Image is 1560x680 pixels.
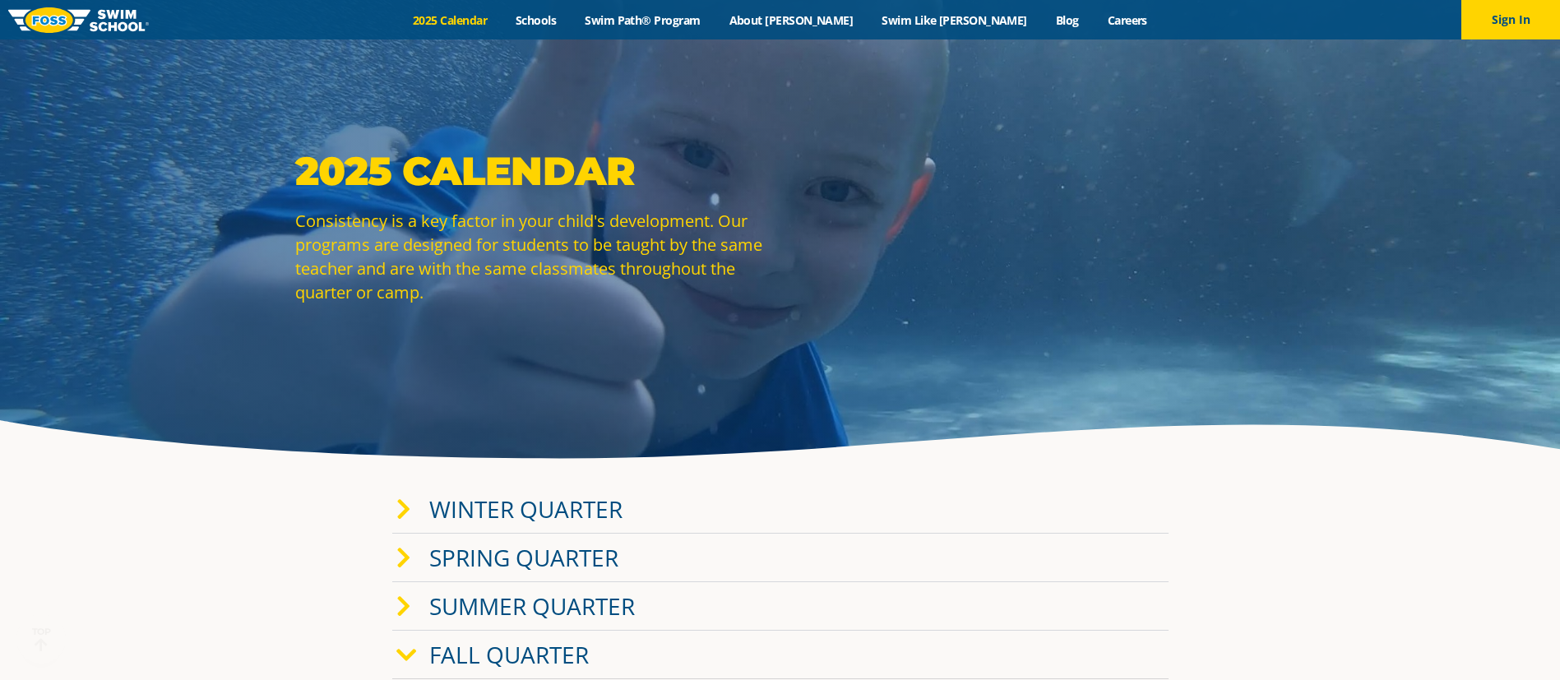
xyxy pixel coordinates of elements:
[502,12,571,28] a: Schools
[429,590,635,622] a: Summer Quarter
[1093,12,1161,28] a: Careers
[295,147,635,195] strong: 2025 Calendar
[429,542,618,573] a: Spring Quarter
[295,209,772,304] p: Consistency is a key factor in your child's development. Our programs are designed for students t...
[399,12,502,28] a: 2025 Calendar
[1041,12,1093,28] a: Blog
[32,627,51,652] div: TOP
[715,12,868,28] a: About [PERSON_NAME]
[429,639,589,670] a: Fall Quarter
[429,493,623,525] a: Winter Quarter
[571,12,715,28] a: Swim Path® Program
[8,7,149,33] img: FOSS Swim School Logo
[868,12,1042,28] a: Swim Like [PERSON_NAME]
